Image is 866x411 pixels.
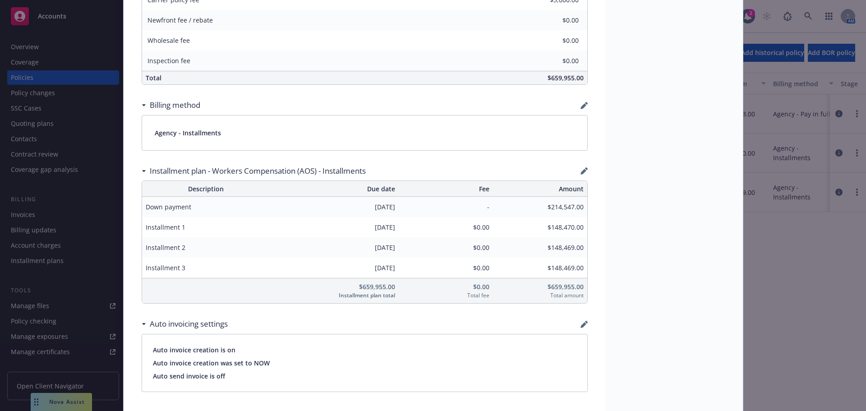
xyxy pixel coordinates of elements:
[150,99,200,111] h3: Billing method
[147,36,190,45] span: Wholesale fee
[142,99,200,111] div: Billing method
[147,16,213,24] span: Newfront fee / rebate
[497,282,584,291] span: $659,955.00
[153,358,576,368] span: Auto invoice creation was set to NOW
[525,54,584,68] input: 0.00
[153,345,576,355] span: Auto invoice creation is on
[497,184,584,194] span: Amount
[402,263,489,272] span: $0.00
[147,56,190,65] span: Inspection fee
[146,202,267,212] span: Down payment
[146,222,267,232] span: Installment 1
[402,243,489,252] span: $0.00
[548,74,584,82] span: $659,955.00
[525,34,584,47] input: 0.00
[153,371,576,381] span: Auto send invoice is off
[274,222,395,232] span: [DATE]
[402,222,489,232] span: $0.00
[274,263,395,272] span: [DATE]
[497,222,584,232] span: $148,470.00
[142,115,587,150] div: Agency - Installments
[146,243,267,252] span: Installment 2
[274,202,395,212] span: [DATE]
[274,291,395,300] span: Installment plan total
[142,165,366,177] div: Installment plan - Workers Compensation (AOS) - Installments
[150,318,228,330] h3: Auto invoicing settings
[402,184,489,194] span: Fee
[146,263,267,272] span: Installment 3
[402,202,489,212] span: -
[525,14,584,27] input: 0.00
[146,184,267,194] span: Description
[150,165,366,177] h3: Installment plan - Workers Compensation (AOS) - Installments
[497,291,584,300] span: Total amount
[497,202,584,212] span: $214,547.00
[402,291,489,300] span: Total fee
[146,74,161,82] span: Total
[274,282,395,291] span: $659,955.00
[274,243,395,252] span: [DATE]
[497,263,584,272] span: $148,469.00
[497,243,584,252] span: $148,469.00
[142,318,228,330] div: Auto invoicing settings
[274,184,395,194] span: Due date
[402,282,489,291] span: $0.00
